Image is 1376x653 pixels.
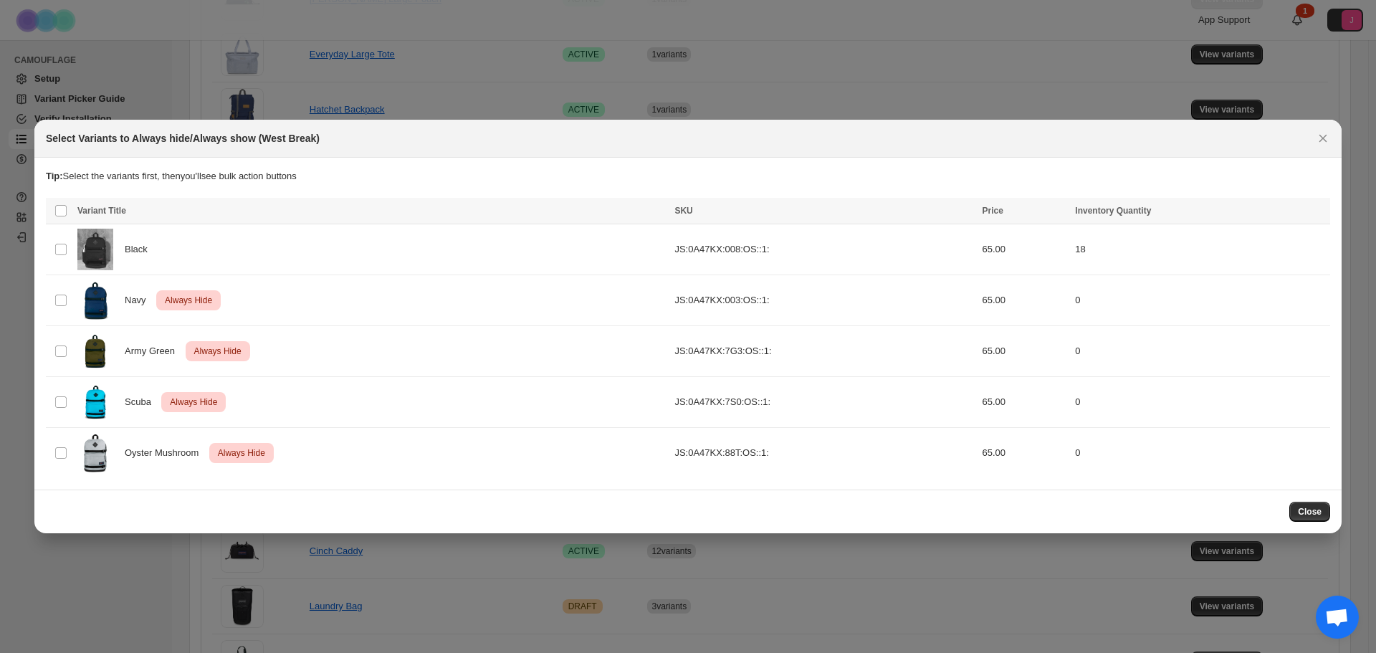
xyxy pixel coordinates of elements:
td: JS:0A47KX:7G3:OS::1: [670,325,978,376]
td: 65.00 [978,325,1071,376]
img: JS0A47KX003-FRONT.webp [77,280,113,321]
td: JS:0A47KX:88T:OS::1: [670,428,978,479]
td: 65.00 [978,224,1071,275]
div: Open chat [1316,596,1359,639]
button: Close [1313,128,1333,148]
span: Scuba [125,395,159,409]
span: SKU [674,206,692,216]
td: JS:0A47KX:003:OS::1: [670,275,978,325]
span: Black [125,242,156,257]
img: JS0A47KX008-FRONT.jpg [77,229,113,270]
span: Inventory Quantity [1075,206,1151,216]
td: 0 [1071,325,1330,376]
td: 65.00 [978,428,1071,479]
span: Always Hide [191,343,244,360]
td: 0 [1071,377,1330,428]
td: 18 [1071,224,1330,275]
span: Close [1298,506,1322,518]
span: Always Hide [162,292,215,309]
span: Always Hide [215,444,268,462]
span: Variant Title [77,206,126,216]
span: Always Hide [167,394,220,411]
td: JS:0A47KX:008:OS::1: [670,224,978,275]
td: 0 [1071,428,1330,479]
img: JS0A47KX88T-FRONT.webp [77,432,113,474]
img: JS0A47KX7G3-FRONT.webp [77,330,113,372]
td: JS:0A47KX:7S0:OS::1: [670,377,978,428]
button: Close [1289,502,1330,522]
span: Price [982,206,1003,216]
p: Select the variants first, then you'll see bulk action buttons [46,169,1330,183]
td: 0 [1071,275,1330,325]
span: Oyster Mushroom [125,446,206,460]
span: Army Green [125,344,183,358]
td: 65.00 [978,275,1071,325]
h2: Select Variants to Always hide/Always show (West Break) [46,131,320,146]
img: JS0A47KX7S0-FRONT.webp [77,381,113,423]
span: Navy [125,293,153,308]
td: 65.00 [978,377,1071,428]
strong: Tip: [46,171,63,181]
